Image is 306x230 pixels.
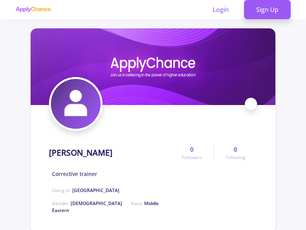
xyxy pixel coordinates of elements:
span: Race : [52,200,159,214]
span: Corrective trainer [52,170,97,178]
img: applychance logo text only [15,7,51,13]
img: Reza Mohammadabadicover image [31,28,275,105]
span: Followers [182,154,202,161]
img: Reza Mohammadabadiavatar [51,79,101,129]
span: [GEOGRAPHIC_DATA] [72,187,119,194]
span: Middle Eastern [52,200,159,214]
span: 0 [190,145,194,154]
a: 0Followers [170,145,213,161]
span: 0 [234,145,237,154]
h1: [PERSON_NAME] [49,148,112,158]
span: Living in : [52,187,119,194]
span: Following [226,154,246,161]
span: [DEMOGRAPHIC_DATA] [71,200,122,207]
span: Gender : [52,200,122,207]
a: 0Following [214,145,257,161]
